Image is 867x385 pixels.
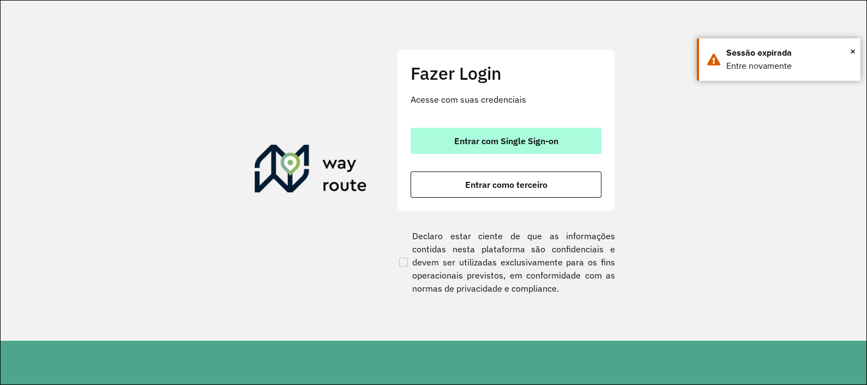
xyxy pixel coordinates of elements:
span: Entrar como terceiro [465,180,547,189]
span: Entrar com Single Sign-on [454,137,558,145]
h2: Fazer Login [411,63,601,84]
span: × [850,43,856,60]
div: Sessão expirada [726,46,852,60]
label: Declaro estar ciente de que as informações contidas nesta plataforma são confidenciais e devem se... [397,229,615,295]
button: Close [850,43,856,60]
div: Entre novamente [726,60,852,73]
p: Acesse com suas credenciais [411,93,601,106]
img: Roteirizador AmbevTech [255,145,367,197]
button: button [411,171,601,198]
button: button [411,128,601,154]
